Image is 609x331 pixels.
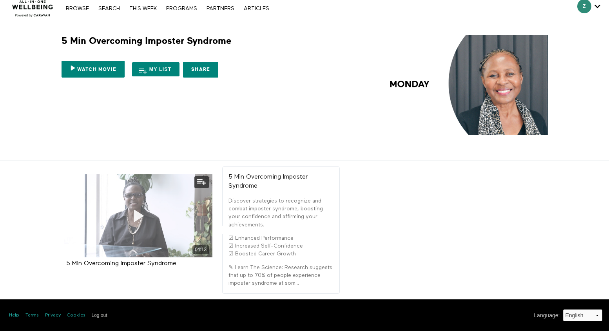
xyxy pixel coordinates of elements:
a: Watch Movie [62,61,125,78]
p: ✎ Learn The Science: Research suggests that up to 70% of people experience imposter syndrome at s... [228,264,333,288]
button: Add to my list [194,176,209,188]
a: Share [183,62,218,78]
div: 04:13 [192,245,209,254]
strong: 5 Min Overcoming Imposter Syndrome [228,174,308,189]
strong: 5 Min Overcoming Imposter Syndrome [66,260,176,267]
p: ☑ Enhanced Performance ☑ Increased Self-Confidence ☑ Boosted Career Growth [228,234,333,258]
a: 5 Min Overcoming Imposter Syndrome [66,260,176,266]
label: Language : [534,311,560,320]
a: 5 Min Overcoming Imposter Syndrome 04:13 [64,174,212,257]
nav: Primary [62,4,273,12]
h1: 5 Min Overcoming Imposter Syndrome [62,35,231,47]
a: Terms [25,312,39,319]
a: Browse [62,6,93,11]
a: THIS WEEK [125,6,161,11]
input: Log out [92,313,107,318]
a: Privacy [45,312,61,319]
a: PARTNERS [203,6,238,11]
a: Search [94,6,124,11]
p: Discover strategies to recognize and combat imposter syndrome, boosting your confidence and affir... [228,197,333,229]
a: Cookies [67,312,85,319]
a: Help [9,312,19,319]
a: PROGRAMS [162,6,201,11]
button: My list [132,62,180,76]
img: 5 Min Overcoming Imposter Syndrome [370,35,548,135]
a: ARTICLES [240,6,273,11]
